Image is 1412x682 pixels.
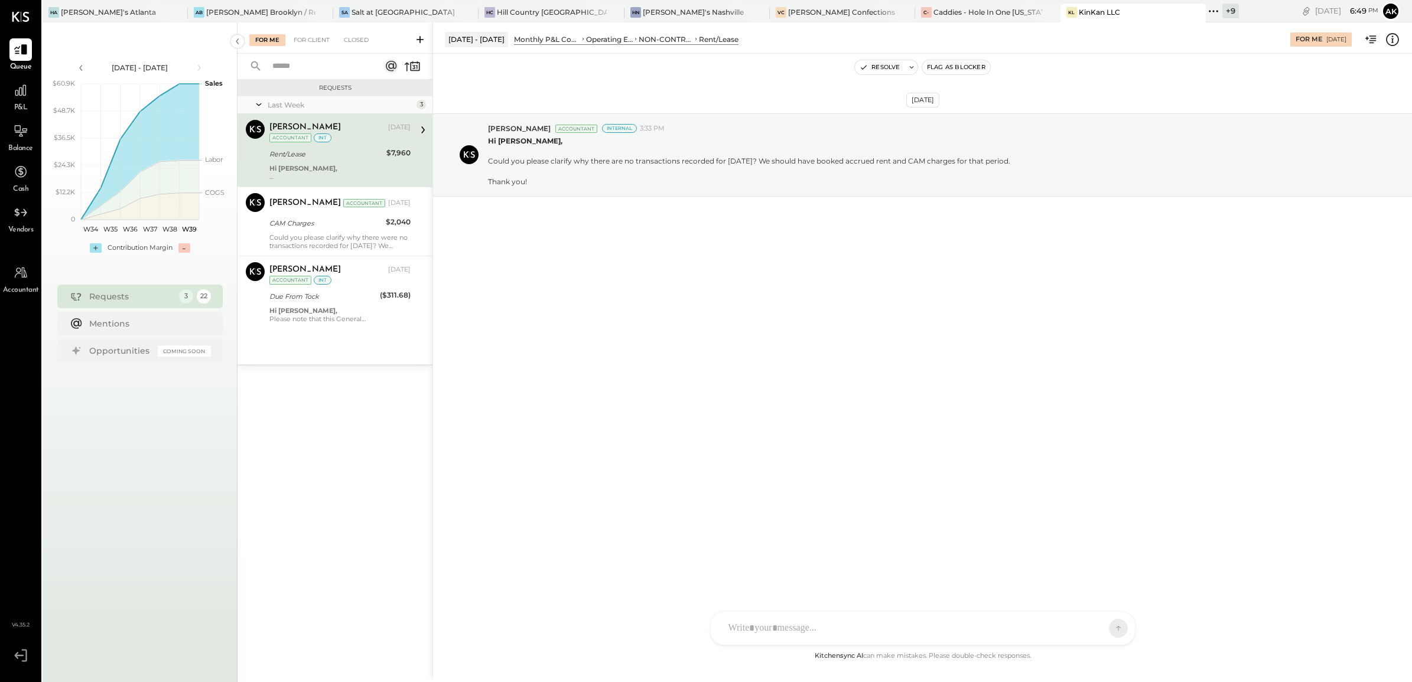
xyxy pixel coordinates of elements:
div: KL [1066,7,1077,18]
div: CAM Charges [269,217,382,229]
text: W35 [103,225,118,233]
div: Coming Soon [158,345,211,357]
div: HC [484,7,495,18]
button: Resolve [855,60,905,74]
div: Accountant [269,133,311,142]
a: Accountant [1,262,41,296]
div: $2,040 [386,216,411,228]
div: Due From Tock [269,291,376,302]
a: Queue [1,38,41,73]
div: Operating Expenses (EBITDA) [586,34,633,44]
div: $7,960 [386,147,411,159]
a: Vendors [1,201,41,236]
div: [PERSON_NAME] [269,122,341,133]
div: int [314,133,331,142]
div: 22 [197,289,211,304]
div: [DATE] [388,123,411,132]
div: Sa [339,7,350,18]
text: Sales [205,79,223,87]
button: Flag as Blocker [922,60,990,74]
b: Hi [PERSON_NAME], [488,136,562,145]
text: $12.2K [56,188,75,196]
div: 3 [179,289,193,304]
div: Requests [243,84,427,92]
a: Balance [1,120,41,154]
div: KinKan LLC [1079,7,1120,17]
div: [DATE] [1315,5,1378,17]
div: [DATE] [906,93,939,107]
div: Last Week [268,100,414,110]
div: Could you please clarify why there were no transactions recorded for [DATE]? We should have recog... [269,233,411,250]
div: Internal [602,124,637,133]
p: Could you please clarify why there are no transactions recorded for [DATE]? We should have booked... [488,136,1010,187]
div: Requests [89,291,173,302]
div: [PERSON_NAME] Confections - [GEOGRAPHIC_DATA] [788,7,897,17]
text: $48.7K [53,106,75,115]
text: COGS [205,188,225,197]
div: Mentions [89,318,205,329]
a: P&L [1,79,41,113]
div: Closed [338,34,375,46]
div: Rent/Lease [269,148,383,160]
text: $24.3K [54,161,75,169]
div: [PERSON_NAME] [269,197,341,209]
div: [DATE] [388,265,411,275]
text: W37 [142,225,157,233]
div: + [90,243,102,253]
div: Contribution Margin [108,243,173,253]
text: Labor [205,155,223,164]
div: [DATE] [388,198,411,208]
div: VC [776,7,786,18]
div: Please note that this General [PERSON_NAME] should not go negative. Could you kindly revisit and ... [269,306,411,323]
span: Queue [10,62,32,73]
div: Accountant [269,276,311,285]
div: [PERSON_NAME] [269,264,341,276]
text: W34 [83,225,99,233]
div: HA [48,7,59,18]
span: 3:33 PM [640,124,665,133]
div: [DATE] - [DATE] [90,63,190,73]
div: + 9 [1222,4,1239,18]
div: AB [194,7,204,18]
text: $36.5K [54,133,75,142]
div: Caddies - Hole In One [US_STATE] [933,7,1043,17]
strong: Hi [PERSON_NAME], [269,306,337,315]
div: ($311.68) [380,289,411,301]
div: [PERSON_NAME] Brooklyn / Rebel Cafe [206,7,315,17]
div: Hill Country [GEOGRAPHIC_DATA] [497,7,606,17]
button: Ak [1381,2,1400,21]
text: W36 [122,225,137,233]
div: For Me [249,34,285,46]
text: W39 [181,225,196,233]
div: Accountant [555,125,597,133]
span: [PERSON_NAME] [488,123,551,133]
text: 0 [71,215,75,223]
text: $60.9K [53,79,75,87]
div: Accountant [343,199,385,207]
div: Could you please clarify why there are no transactions recorded for [DATE]? We should have booked... [269,164,411,181]
div: Rent/Lease [699,34,738,44]
div: [DATE] [1326,35,1346,44]
div: NON-CONTROLLABLE EXPENSES [639,34,693,44]
div: Opportunities [89,345,152,357]
div: copy link [1300,5,1312,17]
span: Balance [8,143,33,154]
div: [PERSON_NAME]'s Atlanta [61,7,156,17]
text: W38 [162,225,177,233]
div: For Me [1296,35,1322,44]
div: Salt at [GEOGRAPHIC_DATA] [352,7,455,17]
b: Hi [PERSON_NAME], [269,164,337,172]
span: Vendors [8,225,34,236]
span: Cash [13,184,28,195]
div: Monthly P&L Comparison [514,34,580,44]
div: [PERSON_NAME]'s Nashville [643,7,744,17]
span: P&L [14,103,28,113]
div: 3 [417,100,426,109]
a: Cash [1,161,41,195]
div: C- [921,7,932,18]
div: For Client [288,34,336,46]
div: int [314,276,331,285]
div: [DATE] - [DATE] [445,32,508,47]
span: Accountant [3,285,39,296]
div: - [178,243,190,253]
